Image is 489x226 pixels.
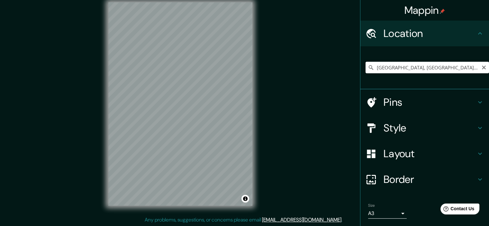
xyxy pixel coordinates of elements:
div: Layout [360,141,489,167]
label: Size [368,203,375,208]
div: Pins [360,89,489,115]
h4: Style [384,122,476,134]
div: . [342,216,343,224]
h4: Mappin [404,4,445,17]
h4: Pins [384,96,476,109]
p: Any problems, suggestions, or concerns please email . [145,216,342,224]
h4: Layout [384,147,476,160]
button: Toggle attribution [241,195,249,203]
div: Style [360,115,489,141]
div: A3 [368,208,407,219]
input: Pick your city or area [366,62,489,73]
h4: Border [384,173,476,186]
h4: Location [384,27,476,40]
img: pin-icon.png [440,9,445,14]
iframe: Help widget launcher [432,201,482,219]
div: Border [360,167,489,192]
a: [EMAIL_ADDRESS][DOMAIN_NAME] [262,216,341,223]
canvas: Map [108,2,252,206]
div: . [343,216,345,224]
div: Location [360,21,489,46]
button: Clear [481,64,486,70]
